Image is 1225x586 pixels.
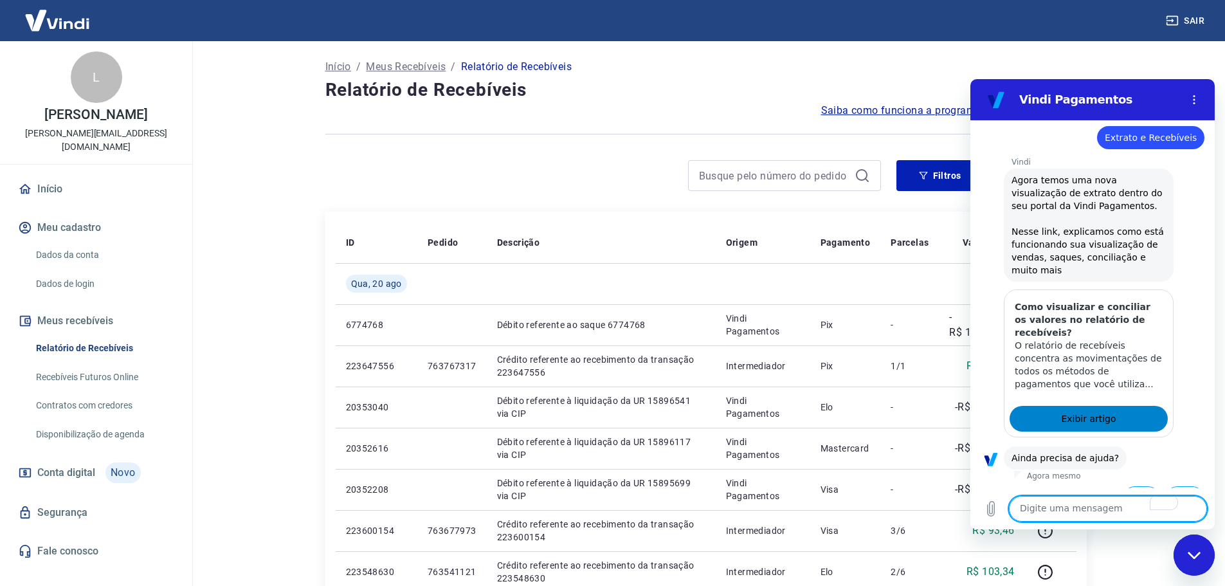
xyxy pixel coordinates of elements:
p: R$ 93,46 [972,523,1014,538]
p: 223600154 [346,524,407,537]
p: 763677973 [428,524,476,537]
span: Conta digital [37,464,95,482]
p: Elo [821,401,871,414]
p: - [891,401,929,414]
a: Meus Recebíveis [366,59,446,75]
p: Crédito referente ao recebimento da transação 223647556 [497,353,705,379]
p: Relatório de Recebíveis [461,59,572,75]
a: Relatório de Recebíveis [31,335,177,362]
p: Origem [726,236,758,249]
p: 223548630 [346,565,407,578]
p: 6774768 [346,318,407,331]
p: Vindi Pagamentos [726,312,800,338]
p: 1/1 [891,360,929,372]
p: - [891,318,929,331]
a: Dados da conta [31,242,177,268]
a: Segurança [15,499,177,527]
p: Intermediador [726,565,800,578]
p: Vindi Pagamentos [726,394,800,420]
p: Débito referente à liquidação da UR 15895699 via CIP [497,477,705,502]
iframe: To enrich screen reader interactions, please activate Accessibility in Grammarly extension settings [1174,535,1215,576]
p: Débito referente à liquidação da UR 15896541 via CIP [497,394,705,420]
p: Pagamento [821,236,871,249]
p: 3/6 [891,524,929,537]
p: Crédito referente ao recebimento da transação 223548630 [497,559,705,585]
p: [PERSON_NAME][EMAIL_ADDRESS][DOMAIN_NAME] [10,127,182,154]
button: Meus recebíveis [15,307,177,335]
a: Conta digitalNovo [15,457,177,488]
p: Vindi Pagamentos [726,435,800,461]
p: Visa [821,524,871,537]
input: Busque pelo número do pedido [699,166,849,185]
p: Valor Líq. [963,236,1004,249]
p: Pix [821,360,871,372]
p: 20352208 [346,483,407,496]
a: Recebíveis Futuros Online [31,364,177,390]
p: 20353040 [346,401,407,414]
p: Mastercard [821,442,871,455]
a: Contratos com credores [31,392,177,419]
p: Intermediador [726,524,800,537]
p: Intermediador [726,360,800,372]
span: Novo [105,462,141,483]
p: Elo [821,565,871,578]
p: 763767317 [428,360,476,372]
p: - [891,483,929,496]
button: Meu cadastro [15,214,177,242]
p: 763541121 [428,565,476,578]
p: 223647556 [346,360,407,372]
p: Descrição [497,236,540,249]
a: Saiba como funciona a programação dos recebimentos [821,103,1087,118]
p: Débito referente ao saque 6774768 [497,318,705,331]
p: R$ 103,34 [966,564,1015,580]
p: Pedido [428,236,458,249]
p: 2/6 [891,565,929,578]
p: ID [346,236,355,249]
p: Visa [821,483,871,496]
p: 20352616 [346,442,407,455]
a: Início [15,175,177,203]
span: Qua, 20 ago [351,277,402,290]
div: L [71,51,122,103]
p: / [356,59,361,75]
p: -R$ 5.062,71 [955,482,1015,497]
p: Débito referente à liquidação da UR 15896117 via CIP [497,435,705,461]
p: / [451,59,455,75]
img: Vindi [15,1,99,40]
a: Disponibilização de agenda [31,421,177,448]
iframe: To enrich screen reader interactions, please activate Accessibility in Grammarly extension settings [970,79,1215,529]
a: Dados de login [31,271,177,297]
p: Pix [821,318,871,331]
p: -R$ 15.729,11 [949,309,1014,340]
p: [PERSON_NAME] [44,108,147,122]
p: - [891,442,929,455]
p: -R$ 1.144,77 [955,399,1015,415]
a: Início [325,59,351,75]
p: Vindi Pagamentos [726,477,800,502]
button: Sair [1163,9,1210,33]
p: Crédito referente ao recebimento da transação 223600154 [497,518,705,544]
p: R$ 326,17 [966,358,1015,374]
p: Parcelas [891,236,929,249]
p: -R$ 6.605,80 [955,441,1015,456]
a: Fale conosco [15,537,177,565]
h4: Relatório de Recebíveis [325,77,1087,103]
